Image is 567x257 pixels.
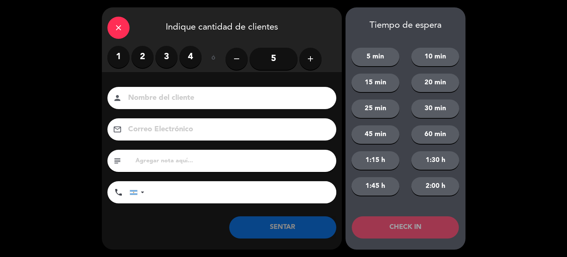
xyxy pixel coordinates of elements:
[179,46,202,68] label: 4
[114,23,123,32] i: close
[351,151,399,170] button: 1:15 h
[232,54,241,63] i: remove
[155,46,178,68] label: 3
[226,48,248,70] button: remove
[299,48,322,70] button: add
[411,99,459,118] button: 30 min
[351,177,399,196] button: 1:45 h
[306,54,315,63] i: add
[411,151,459,170] button: 1:30 h
[127,92,327,105] input: Nombre del cliente
[127,123,327,136] input: Correo Electrónico
[202,46,226,72] div: ó
[114,188,123,197] i: phone
[411,48,459,66] button: 10 min
[102,7,342,46] div: Indique cantidad de clientes
[113,94,122,102] i: person
[351,48,399,66] button: 5 min
[411,125,459,144] button: 60 min
[131,46,154,68] label: 2
[411,74,459,92] button: 20 min
[351,74,399,92] button: 15 min
[113,156,122,165] i: subject
[411,177,459,196] button: 2:00 h
[346,20,465,31] div: Tiempo de espera
[135,156,331,166] input: Agregar nota aquí...
[107,46,130,68] label: 1
[351,125,399,144] button: 45 min
[130,182,147,203] div: Argentina: +54
[229,216,336,239] button: SENTAR
[352,216,459,239] button: CHECK IN
[113,125,122,134] i: email
[351,99,399,118] button: 25 min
